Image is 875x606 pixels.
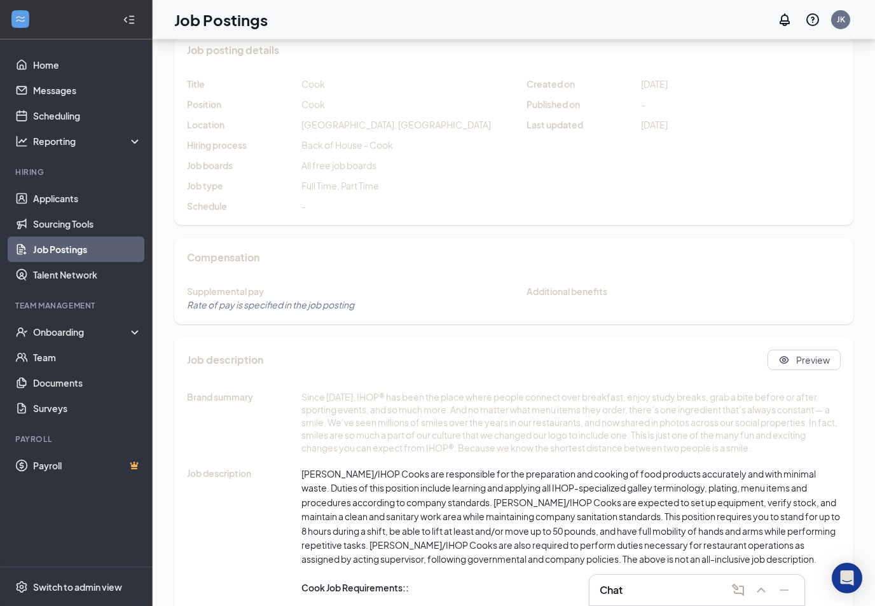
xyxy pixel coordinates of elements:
[187,179,301,192] span: Job type
[33,345,142,370] a: Team
[33,78,142,103] a: Messages
[187,251,259,265] span: Compensation
[641,78,668,90] span: [DATE]
[15,581,28,593] svg: Settings
[33,370,142,396] a: Documents
[301,179,379,192] span: Full Time, Part Time
[776,582,792,598] svg: Minimize
[527,78,641,90] span: Created on
[187,98,301,111] span: Position
[301,390,841,454] span: Since [DATE], IHOP® has been the place where people connect over breakfast, enjoy study breaks, g...
[301,118,491,131] span: [GEOGRAPHIC_DATA], [GEOGRAPHIC_DATA]
[728,580,748,600] button: ComposeMessage
[33,237,142,262] a: Job Postings
[33,581,122,593] div: Switch to admin view
[731,582,746,598] svg: ComposeMessage
[15,135,28,148] svg: Analysis
[641,118,668,131] span: [DATE]
[187,139,301,151] span: Hiring process
[15,326,28,338] svg: UserCheck
[187,390,301,454] span: Brand summary
[805,12,820,27] svg: QuestionInfo
[754,582,769,598] svg: ChevronUp
[14,13,27,25] svg: WorkstreamLogo
[187,200,301,212] span: Schedule
[768,350,841,370] button: Eye Preview
[33,52,142,78] a: Home
[15,300,139,311] div: Team Management
[33,396,142,421] a: Surveys
[33,453,142,478] a: PayrollCrown
[187,43,279,57] span: Job posting details
[837,14,845,25] div: JK
[33,186,142,211] a: Applicants
[187,78,301,90] span: Title
[796,354,830,366] span: Preview
[187,353,263,367] span: Job description
[301,139,393,151] div: Back of House - Cook
[774,580,794,600] button: Minimize
[33,326,131,338] div: Onboarding
[123,13,135,26] svg: Collapse
[33,103,142,128] a: Scheduling
[301,78,325,90] span: Cook
[33,135,142,148] div: Reporting
[777,12,792,27] svg: Notifications
[641,98,645,111] span: -
[600,583,623,597] h3: Chat
[174,9,268,31] h1: Job Postings
[301,582,409,593] strong: Cook Job Requirements::
[187,159,301,172] span: Job boards
[33,211,142,237] a: Sourcing Tools
[527,98,641,111] span: Published on
[751,580,771,600] button: ChevronUp
[527,285,641,298] span: Additional benefits
[778,354,790,366] svg: Eye
[15,434,139,444] div: Payroll
[187,285,301,298] span: Supplemental pay
[301,159,376,172] span: All free job boards
[301,467,841,567] p: [PERSON_NAME]/IHOP Cooks are responsible for the preparation and cooking of food products accurat...
[301,98,325,111] div: Cook
[301,200,306,212] span: -
[187,118,301,131] span: Location
[33,262,142,287] a: Talent Network
[15,167,139,177] div: Hiring
[832,563,862,593] div: Open Intercom Messenger
[527,118,641,131] span: Last updated
[187,299,354,310] span: Rate of pay is specified in the job posting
